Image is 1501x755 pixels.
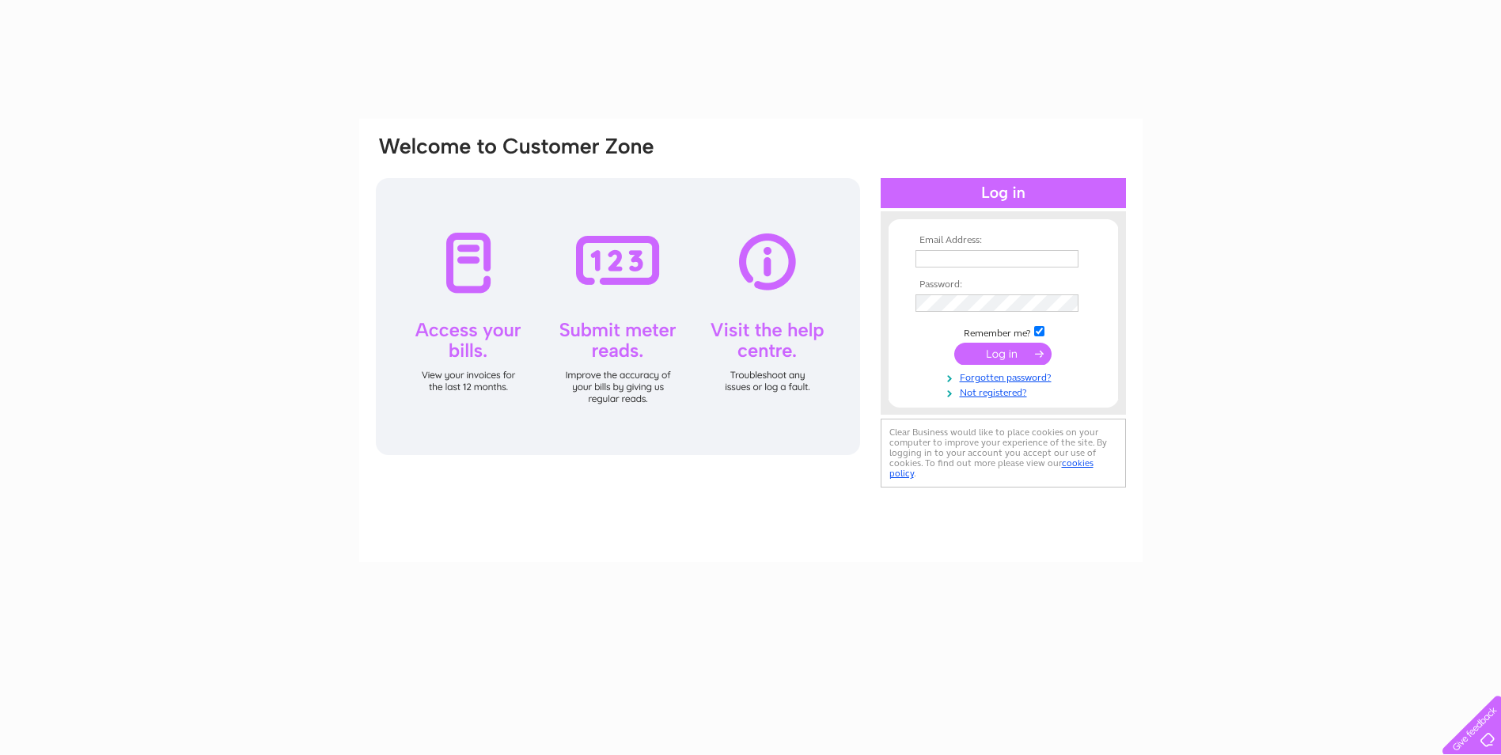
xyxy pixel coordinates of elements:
[912,235,1095,246] th: Email Address:
[912,279,1095,290] th: Password:
[881,419,1126,488] div: Clear Business would like to place cookies on your computer to improve your experience of the sit...
[915,369,1095,384] a: Forgotten password?
[915,384,1095,399] a: Not registered?
[912,324,1095,340] td: Remember me?
[889,457,1094,479] a: cookies policy
[954,343,1052,365] input: Submit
